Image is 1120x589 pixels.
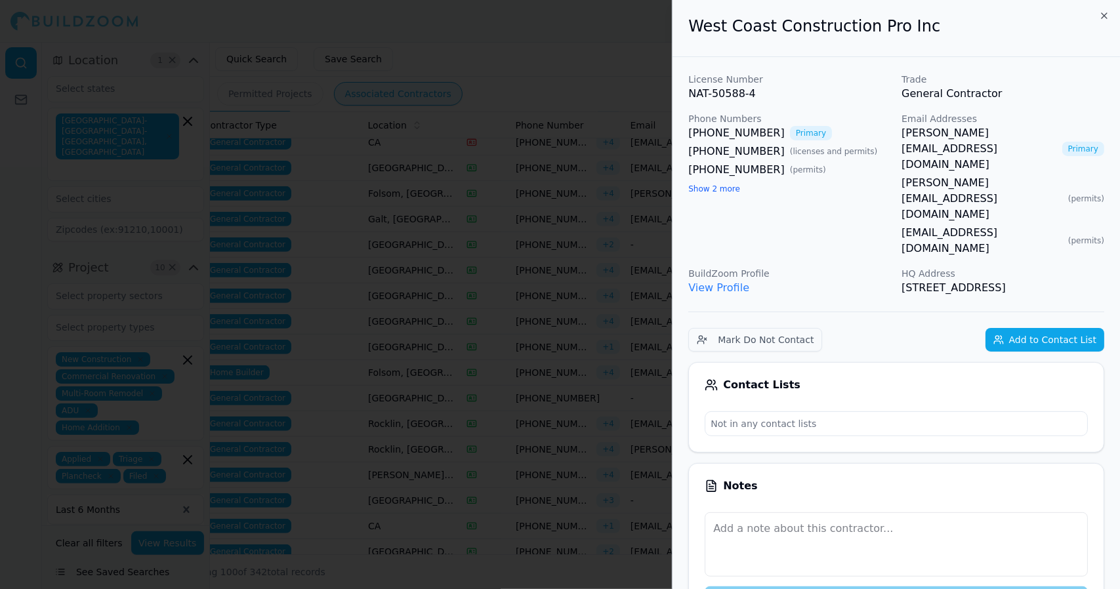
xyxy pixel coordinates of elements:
[902,175,1063,222] a: [PERSON_NAME][EMAIL_ADDRESS][DOMAIN_NAME]
[790,165,826,175] span: ( permits )
[688,184,740,194] button: Show 2 more
[688,144,785,159] a: [PHONE_NUMBER]
[902,267,1104,280] p: HQ Address
[688,112,891,125] p: Phone Numbers
[902,73,1104,86] p: Trade
[688,281,749,294] a: View Profile
[902,112,1104,125] p: Email Addresses
[705,378,1088,392] div: Contact Lists
[985,328,1104,352] button: Add to Contact List
[902,225,1063,256] a: [EMAIL_ADDRESS][DOMAIN_NAME]
[688,86,891,102] p: NAT-50588-4
[902,280,1104,296] p: [STREET_ADDRESS]
[688,73,891,86] p: License Number
[790,126,832,140] span: Primary
[688,328,822,352] button: Mark Do Not Contact
[790,146,877,157] span: ( licenses and permits )
[1068,193,1104,204] span: ( permits )
[902,125,1057,173] a: [PERSON_NAME][EMAIL_ADDRESS][DOMAIN_NAME]
[688,16,1104,37] h2: West Coast Construction Pro Inc
[705,479,1088,493] div: Notes
[1068,235,1104,246] span: ( permits )
[688,125,785,141] a: [PHONE_NUMBER]
[688,267,891,280] p: BuildZoom Profile
[902,86,1104,102] p: General Contractor
[705,412,1087,436] p: Not in any contact lists
[688,162,785,178] a: [PHONE_NUMBER]
[1062,142,1104,156] span: Primary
